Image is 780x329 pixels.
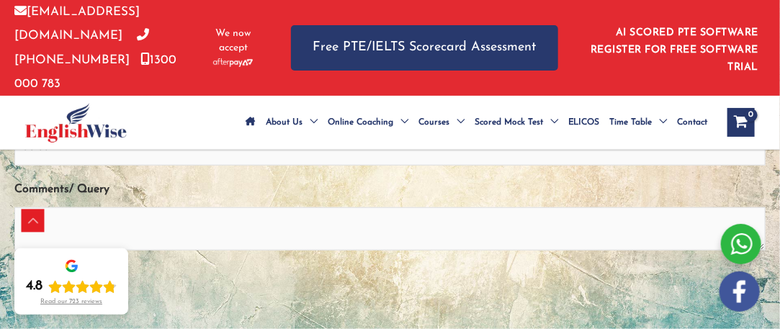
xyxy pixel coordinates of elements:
[413,97,470,148] a: CoursesMenu Toggle
[653,97,668,148] span: Menu Toggle
[543,97,558,148] span: Menu Toggle
[302,97,318,148] span: Menu Toggle
[449,97,465,148] span: Menu Toggle
[727,108,755,137] a: View Shopping Cart, empty
[610,97,653,148] span: Time Table
[266,97,302,148] span: About Us
[720,271,760,312] img: white-facebook.png
[591,27,758,73] a: AI SCORED PTE SOFTWARE REGISTER FOR FREE SOFTWARE TRIAL
[26,278,117,295] div: Rating: 4.8 out of 5
[14,178,109,202] label: Comments/ Query
[563,97,605,148] a: ELICOS
[14,30,149,66] a: [PHONE_NUMBER]
[605,97,673,148] a: Time TableMenu Toggle
[470,97,563,148] a: Scored Mock TestMenu Toggle
[212,27,255,55] span: We now accept
[261,97,323,148] a: About UsMenu Toggle
[328,97,393,148] span: Online Coaching
[25,103,127,143] img: cropped-ew-logo
[323,97,413,148] a: Online CoachingMenu Toggle
[26,278,42,295] div: 4.8
[393,97,408,148] span: Menu Toggle
[291,25,558,71] a: Free PTE/IELTS Scorecard Assessment
[418,97,449,148] span: Courses
[587,16,766,80] aside: Header Widget 1
[14,54,176,90] a: 1300 000 783
[241,97,713,148] nav: Site Navigation: Main Menu
[40,298,102,306] div: Read our 723 reviews
[213,58,253,66] img: Afterpay-Logo
[14,6,140,42] a: [EMAIL_ADDRESS][DOMAIN_NAME]
[678,97,708,148] span: Contact
[673,97,713,148] a: Contact
[475,97,543,148] span: Scored Mock Test
[568,97,600,148] span: ELICOS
